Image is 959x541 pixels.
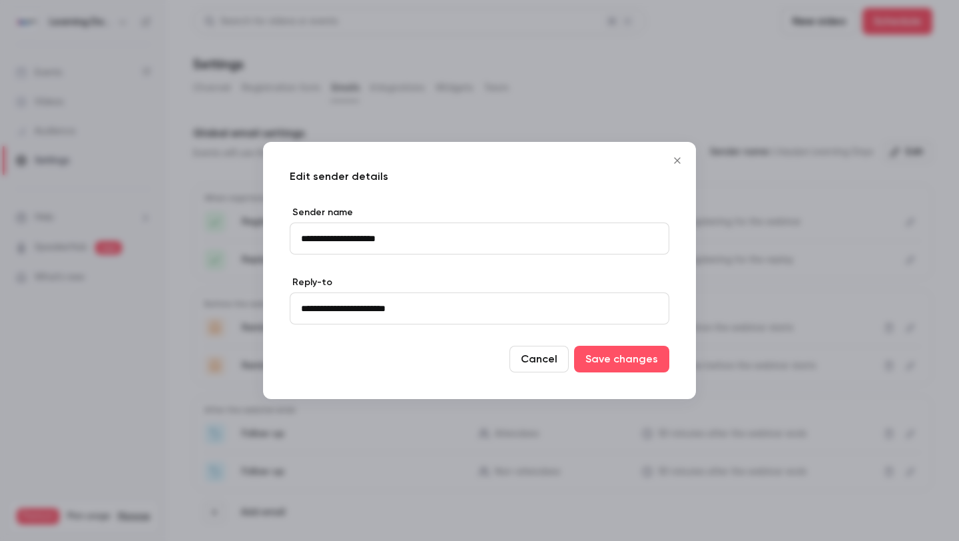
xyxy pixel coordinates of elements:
[290,169,669,185] h4: Edit sender details
[664,147,691,174] button: Close
[290,206,669,219] label: Sender name
[509,346,569,372] button: Cancel
[574,346,669,372] button: Save changes
[290,276,669,289] label: Reply-to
